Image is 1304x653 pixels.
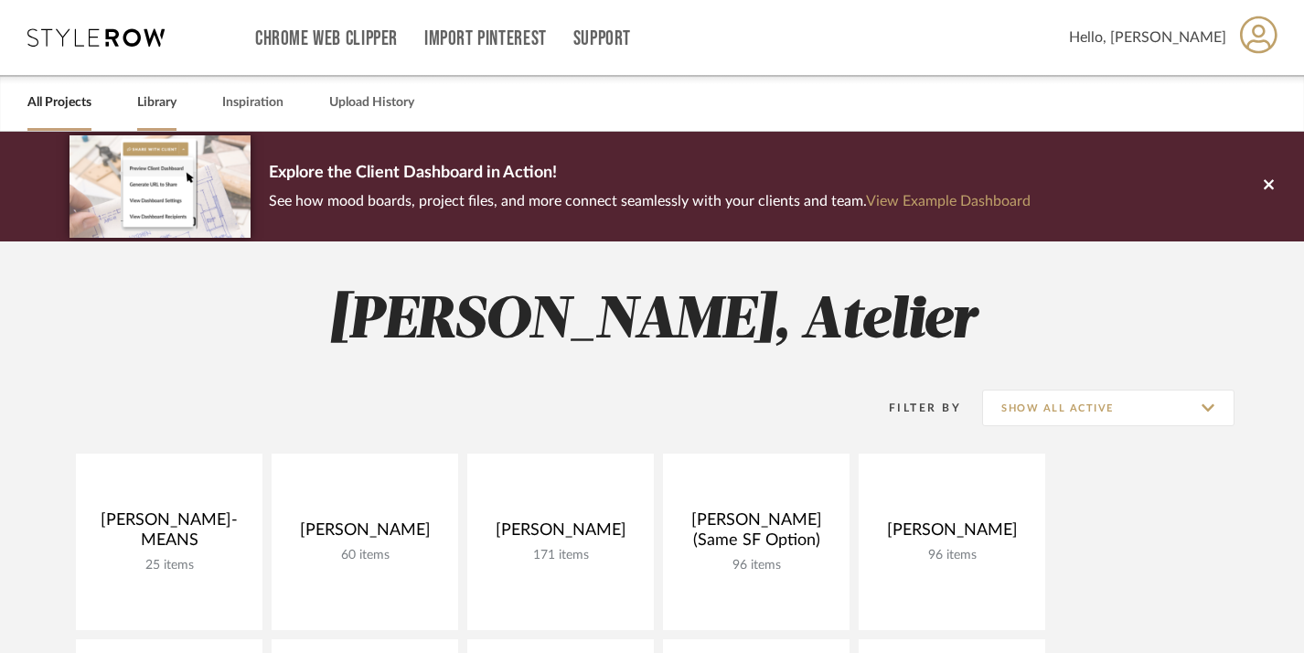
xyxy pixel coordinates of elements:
[269,159,1031,188] p: Explore the Client Dashboard in Action!
[91,558,248,573] div: 25 items
[678,558,835,573] div: 96 items
[866,194,1031,209] a: View Example Dashboard
[573,31,631,47] a: Support
[255,31,398,47] a: Chrome Web Clipper
[678,510,835,558] div: [PERSON_NAME] (Same SF Option)
[137,91,176,115] a: Library
[865,399,961,417] div: Filter By
[269,188,1031,214] p: See how mood boards, project files, and more connect seamlessly with your clients and team.
[424,31,547,47] a: Import Pinterest
[222,91,283,115] a: Inspiration
[69,135,251,237] img: d5d033c5-7b12-40c2-a960-1ecee1989c38.png
[1069,27,1226,48] span: Hello, [PERSON_NAME]
[91,510,248,558] div: [PERSON_NAME]-MEANS
[329,91,414,115] a: Upload History
[286,548,444,563] div: 60 items
[482,520,639,548] div: [PERSON_NAME]
[873,520,1031,548] div: [PERSON_NAME]
[873,548,1031,563] div: 96 items
[482,548,639,563] div: 171 items
[286,520,444,548] div: [PERSON_NAME]
[27,91,91,115] a: All Projects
